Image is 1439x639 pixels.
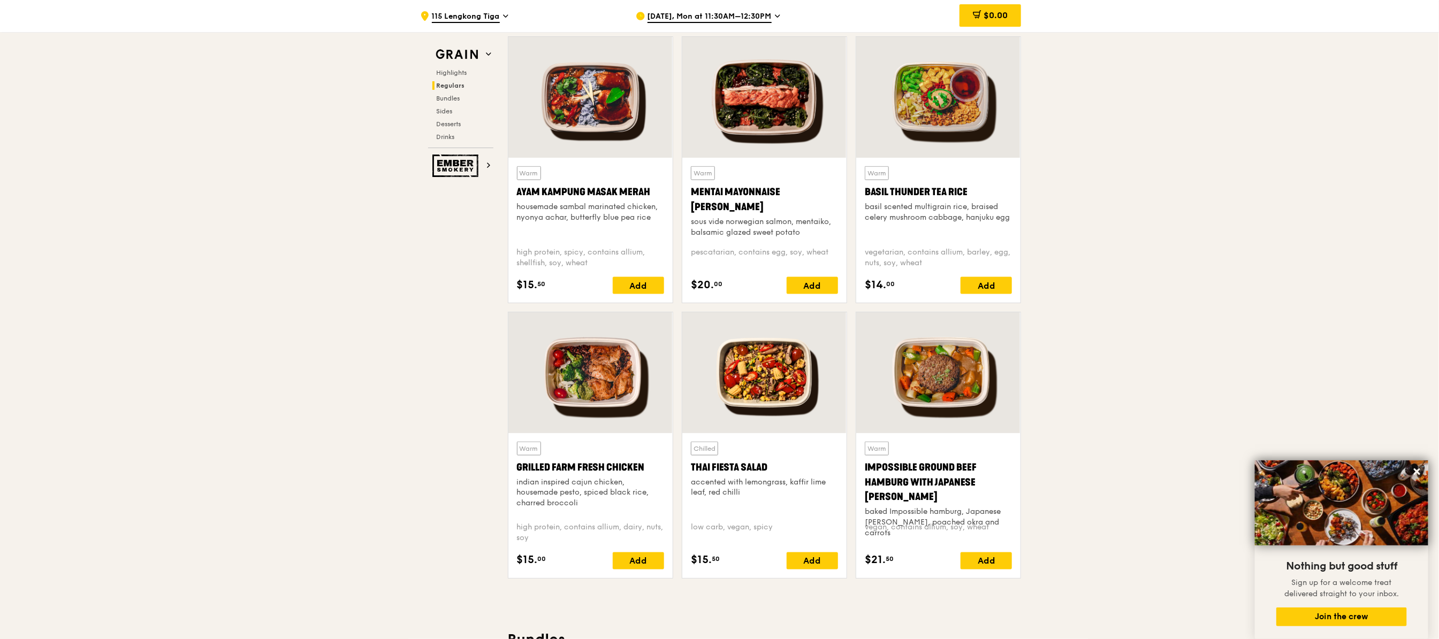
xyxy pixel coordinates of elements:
div: Warm [865,166,889,180]
div: Warm [865,442,889,456]
div: Grilled Farm Fresh Chicken [517,460,664,475]
span: Drinks [437,133,455,141]
span: Sides [437,107,453,115]
span: Bundles [437,95,460,102]
div: sous vide norwegian salmon, mentaiko, balsamic glazed sweet potato [691,217,838,238]
div: Add [787,552,838,569]
div: Chilled [691,442,718,456]
div: Warm [517,166,541,180]
span: Desserts [437,120,461,128]
span: 50 [886,555,894,564]
span: $14. [865,277,886,293]
span: Highlights [437,69,467,76]
span: 00 [886,280,895,288]
div: Add [613,552,664,569]
div: baked Impossible hamburg, Japanese [PERSON_NAME], poached okra and carrots [865,507,1012,539]
span: $21. [865,552,886,568]
div: Add [787,277,838,294]
div: high protein, contains allium, dairy, nuts, soy [517,522,664,544]
div: vegetarian, contains allium, barley, egg, nuts, soy, wheat [865,247,1012,268]
span: 50 [538,280,546,288]
button: Close [1408,463,1426,480]
span: Regulars [437,82,465,89]
span: [DATE], Mon at 11:30AM–12:30PM [648,11,772,23]
div: Add [613,277,664,294]
img: Grain web logo [432,45,482,64]
div: low carb, vegan, spicy [691,522,838,544]
span: 00 [714,280,722,288]
div: Add [961,277,1012,294]
div: Thai Fiesta Salad [691,460,838,475]
div: Basil Thunder Tea Rice [865,184,1012,199]
span: $15. [517,552,538,568]
div: Warm [517,442,541,456]
span: Sign up for a welcome treat delivered straight to your inbox. [1284,578,1399,598]
span: 50 [712,555,720,564]
span: 00 [538,555,546,564]
div: indian inspired cajun chicken, housemade pesto, spiced black rice, charred broccoli [517,477,664,509]
span: $0.00 [984,10,1008,20]
span: Nothing but good stuff [1286,560,1397,573]
div: Add [961,552,1012,569]
button: Join the crew [1276,607,1407,626]
div: basil scented multigrain rice, braised celery mushroom cabbage, hanjuku egg [865,202,1012,223]
div: Ayam Kampung Masak Merah [517,184,664,199]
span: $15. [517,277,538,293]
div: pescatarian, contains egg, soy, wheat [691,247,838,268]
span: $20. [691,277,714,293]
div: Warm [691,166,715,180]
div: high protein, spicy, contains allium, shellfish, soy, wheat [517,247,664,268]
span: $15. [691,552,712,568]
div: accented with lemongrass, kaffir lime leaf, red chilli [691,477,838,498]
img: DSC07876-Edit02-Large.jpeg [1255,460,1428,545]
img: Ember Smokery web logo [432,155,482,177]
div: Impossible Ground Beef Hamburg with Japanese [PERSON_NAME] [865,460,1012,505]
div: vegan, contains allium, soy, wheat [865,522,1012,544]
div: Mentai Mayonnaise [PERSON_NAME] [691,184,838,214]
span: 115 Lengkong Tiga [432,11,500,23]
div: housemade sambal marinated chicken, nyonya achar, butterfly blue pea rice [517,202,664,223]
